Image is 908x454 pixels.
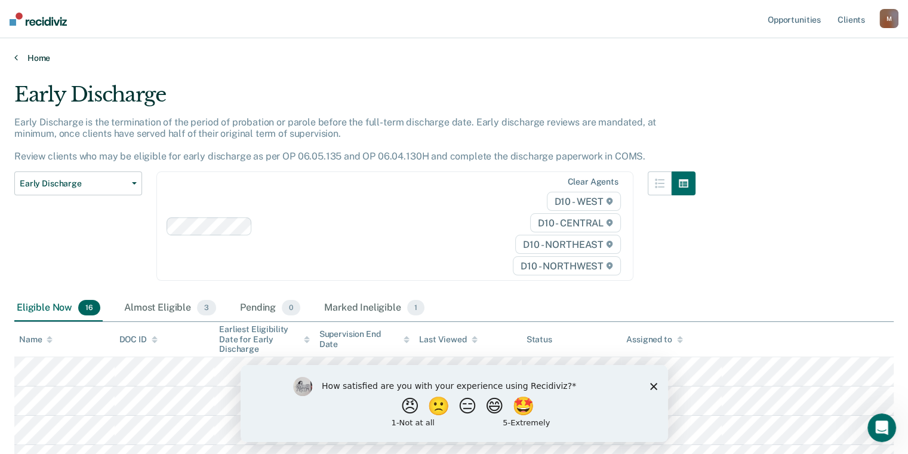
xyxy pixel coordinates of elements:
span: 0 [282,300,300,315]
div: Eligible Now16 [14,295,103,321]
span: 3 [197,300,216,315]
div: Pending0 [238,295,303,321]
span: D10 - CENTRAL [530,213,621,232]
span: D10 - NORTHWEST [513,256,620,275]
div: Early Discharge [14,82,695,116]
div: Last Viewed [419,335,477,345]
p: Early Discharge is the termination of the period of probation or parole before the full-term disc... [14,116,656,162]
a: Home [14,53,894,63]
iframe: Intercom live chat [867,413,896,442]
div: Almost Eligible3 [122,295,218,321]
iframe: Survey by Kim from Recidiviz [241,365,668,442]
button: M [879,9,898,28]
span: D10 - WEST [547,192,621,211]
img: Recidiviz [10,13,67,26]
div: DOC ID [119,335,158,345]
div: Status [527,335,552,345]
div: Name [19,335,53,345]
div: Marked Ineligible1 [322,295,427,321]
div: Supervision End Date [319,329,410,349]
span: 16 [78,300,100,315]
span: 1 [407,300,424,315]
span: D10 - NORTHEAST [515,235,620,254]
div: Assigned to [626,335,682,345]
div: Earliest Eligibility Date for Early Discharge [219,324,310,354]
button: Early Discharge [14,171,142,195]
div: Clear agents [567,177,618,187]
span: Early Discharge [20,179,127,189]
